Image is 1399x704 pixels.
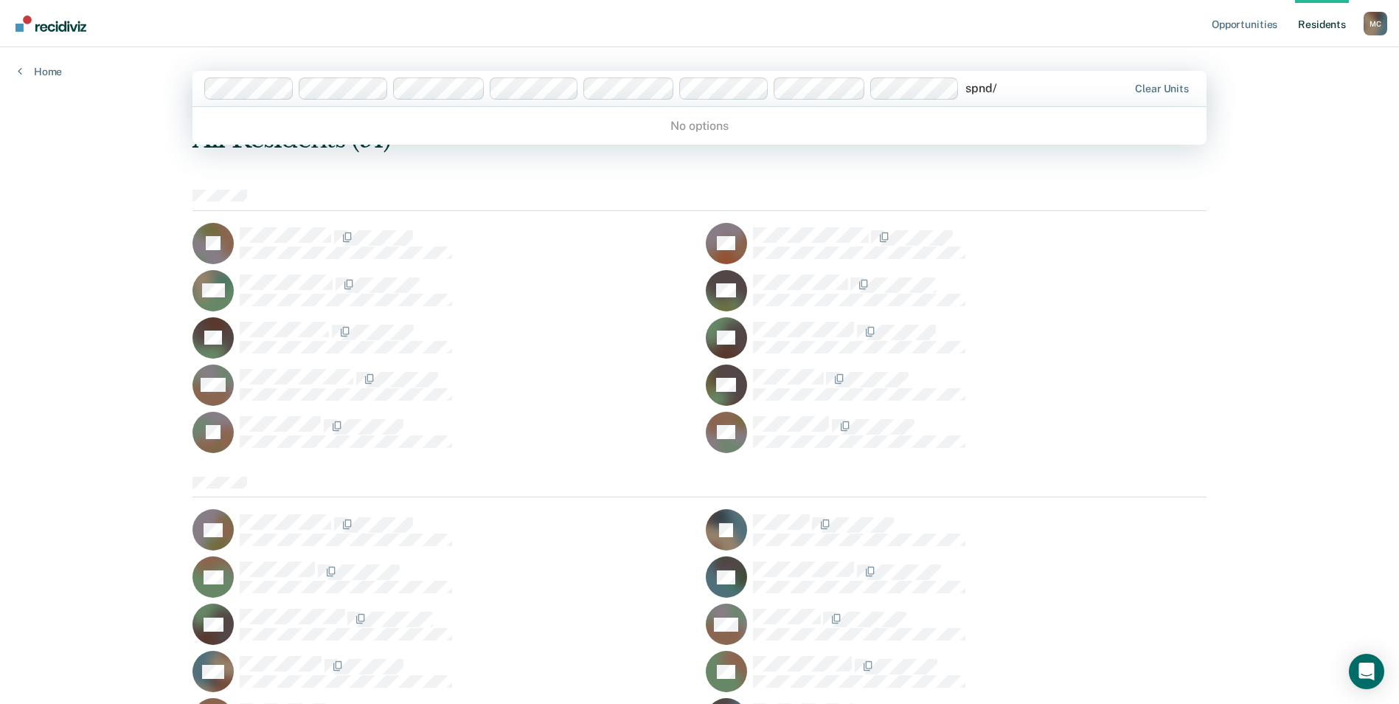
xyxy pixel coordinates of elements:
button: Profile dropdown button [1364,12,1387,35]
a: Home [18,65,62,78]
div: All Residents (91) [192,124,1004,154]
div: Clear units [1135,83,1189,95]
div: Open Intercom Messenger [1349,654,1384,689]
div: No options [192,113,1207,139]
div: M C [1364,12,1387,35]
img: Recidiviz [15,15,86,32]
